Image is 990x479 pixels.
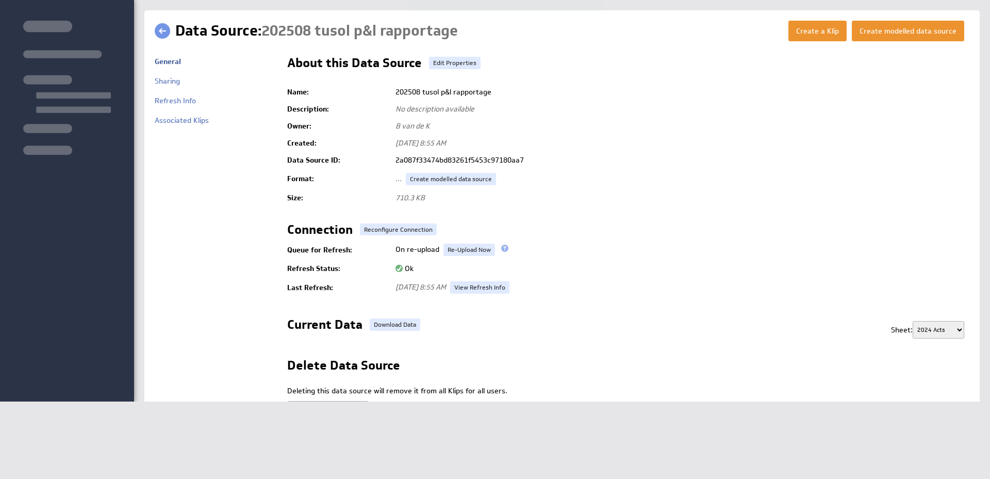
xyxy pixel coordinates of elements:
td: Refresh Status: [287,260,390,277]
a: Associated Klips [155,116,209,125]
img: skeleton-sidenav.svg [23,21,111,155]
p: Deleting this data source will remove it from all Klips for all users. [287,386,969,396]
h2: Connection [287,223,353,240]
h2: Current Data [287,318,362,335]
a: Create modelled data source [406,173,496,185]
td: Format: [287,169,390,189]
span: [DATE] 8:55 AM [395,138,446,148]
td: Data Source ID: [287,152,390,169]
span: 202508 tusol p&l rapportage [261,21,458,40]
a: Reconfigure Connection [360,223,437,236]
h2: About this Data Source [287,57,422,73]
button: Create a Klip [788,21,847,41]
span: B van de K [395,121,430,131]
td: Name: [287,84,390,101]
h1: Data Source: [175,21,458,41]
button: Create modelled data source [852,21,964,41]
td: Owner: [287,118,390,135]
button: Delete Data Source [287,401,369,422]
td: 202508 tusol p&l rapportage [390,84,969,101]
a: Re-Upload Now [443,244,495,256]
a: Sharing [155,76,180,86]
a: General [155,57,181,66]
a: View Refresh Info [450,281,509,294]
a: Edit Properties [429,57,481,69]
span: On re-upload [395,245,439,254]
a: Refresh Info [155,96,196,105]
td: 2a087f33474bd83261f5453c97180aa7 [390,152,969,169]
div: Sheet: [891,318,969,339]
td: Description: [287,101,390,118]
span: No description available [395,104,474,114]
h2: Delete Data Source [287,359,400,376]
td: Queue for Refresh: [287,239,390,260]
span: [DATE] 8:55 AM [395,282,446,292]
span: ... [395,174,402,183]
td: Created: [287,135,390,152]
span: 710.3 KB [395,193,425,202]
a: Download Data [370,318,420,331]
span: Ok [395,264,414,273]
td: Last Refresh: [287,277,390,298]
td: Size: [287,189,390,206]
